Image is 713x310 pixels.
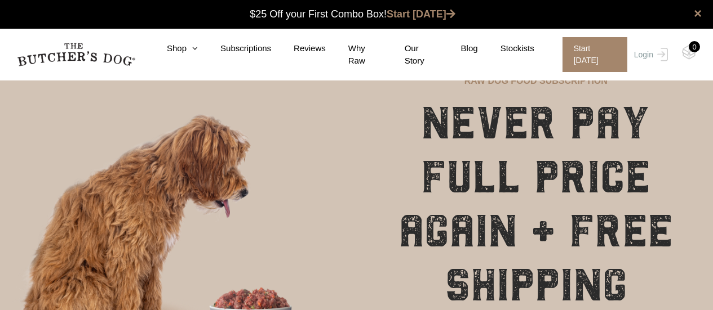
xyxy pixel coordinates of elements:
[382,42,439,68] a: Our Story
[682,45,696,60] img: TBD_Cart-Empty.png
[144,42,198,55] a: Shop
[387,8,455,20] a: Start [DATE]
[271,42,326,55] a: Reviews
[198,42,271,55] a: Subscriptions
[563,37,627,72] span: Start [DATE]
[551,37,631,72] a: Start [DATE]
[631,37,668,72] a: Login
[478,42,534,55] a: Stockists
[439,42,478,55] a: Blog
[464,74,608,88] p: RAW DOG FOOD SUBSCRIPTION
[689,41,700,52] div: 0
[694,7,702,20] a: close
[326,42,382,68] a: Why Raw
